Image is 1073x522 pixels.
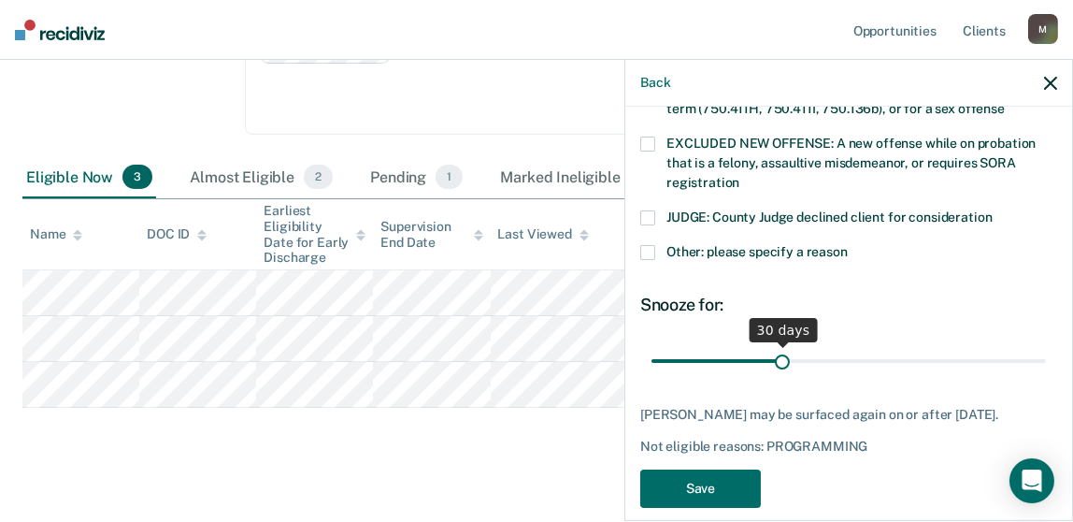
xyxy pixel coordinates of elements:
div: 30 days [750,318,818,342]
span: 3 [122,165,152,189]
span: 2 [304,165,333,189]
div: Almost Eligible [186,157,336,198]
div: Open Intercom Messenger [1009,458,1054,503]
div: Pending [366,157,466,198]
div: Supervision End Date [380,219,482,251]
span: JUDGE: County Judge declined client for consideration [666,210,993,225]
img: Recidiviz [15,20,105,40]
span: EXCLUDED CURRENT OFFENSE: On probation for MCL 750.81 or MCL 750.84, for an offense requiring a m... [666,62,1047,116]
span: Other: please specify a reason [666,244,848,259]
div: Last Viewed [498,226,589,242]
div: Eligible Now [22,157,156,198]
div: Name [30,226,82,242]
div: Marked Ineligible [496,157,668,198]
button: Back [640,75,670,91]
button: Save [640,470,761,508]
div: Snooze for: [640,295,1057,315]
div: M [1028,14,1058,44]
span: EXCLUDED NEW OFFENSE: A new offense while on probation that is a felony, assaultive misdemeanor, ... [666,136,1036,190]
div: [PERSON_NAME] may be surfaced again on or after [DATE]. [640,407,1057,423]
div: Not eligible reasons: PROGRAMMING [640,439,1057,455]
div: Earliest Eligibility Date for Early Discharge [264,203,365,266]
div: DOC ID [147,226,207,242]
span: 1 [436,165,463,189]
